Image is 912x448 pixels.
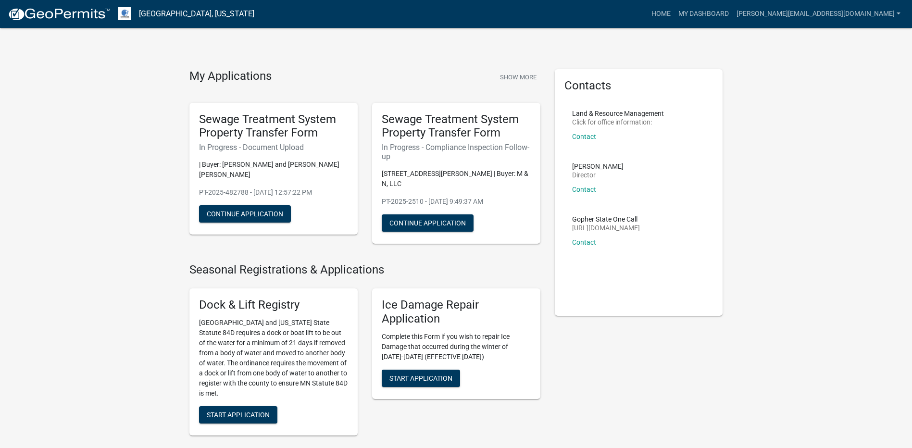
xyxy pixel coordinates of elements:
a: [PERSON_NAME][EMAIL_ADDRESS][DOMAIN_NAME] [733,5,904,23]
p: Director [572,172,624,178]
p: Click for office information: [572,119,664,125]
img: Otter Tail County, Minnesota [118,7,131,20]
p: PT-2025-482788 - [DATE] 12:57:22 PM [199,187,348,198]
a: Home [648,5,675,23]
p: | Buyer: [PERSON_NAME] and [PERSON_NAME] [PERSON_NAME] [199,160,348,180]
h5: Contacts [564,79,713,93]
button: Continue Application [382,214,474,232]
a: Contact [572,238,596,246]
button: Show More [496,69,540,85]
h5: Sewage Treatment System Property Transfer Form [199,112,348,140]
a: Contact [572,186,596,193]
p: [PERSON_NAME] [572,163,624,170]
h4: Seasonal Registrations & Applications [189,263,540,277]
h5: Sewage Treatment System Property Transfer Form [382,112,531,140]
a: [GEOGRAPHIC_DATA], [US_STATE] [139,6,254,22]
a: Contact [572,133,596,140]
button: Continue Application [199,205,291,223]
h5: Dock & Lift Registry [199,298,348,312]
span: Start Application [207,411,270,419]
h6: In Progress - Document Upload [199,143,348,152]
a: My Dashboard [675,5,733,23]
h5: Ice Damage Repair Application [382,298,531,326]
p: [GEOGRAPHIC_DATA] and [US_STATE] State Statute 84D requires a dock or boat lift to be out of the ... [199,318,348,398]
span: Start Application [389,374,452,382]
h6: In Progress - Compliance Inspection Follow-up [382,143,531,161]
p: PT-2025-2510 - [DATE] 9:49:37 AM [382,197,531,207]
button: Start Application [199,406,277,423]
h4: My Applications [189,69,272,84]
p: [URL][DOMAIN_NAME] [572,224,640,231]
p: Gopher State One Call [572,216,640,223]
p: [STREET_ADDRESS][PERSON_NAME] | Buyer: M & N, LLC [382,169,531,189]
button: Start Application [382,370,460,387]
p: Complete this Form if you wish to repair Ice Damage that occurred during the winter of [DATE]-[DA... [382,332,531,362]
p: Land & Resource Management [572,110,664,117]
